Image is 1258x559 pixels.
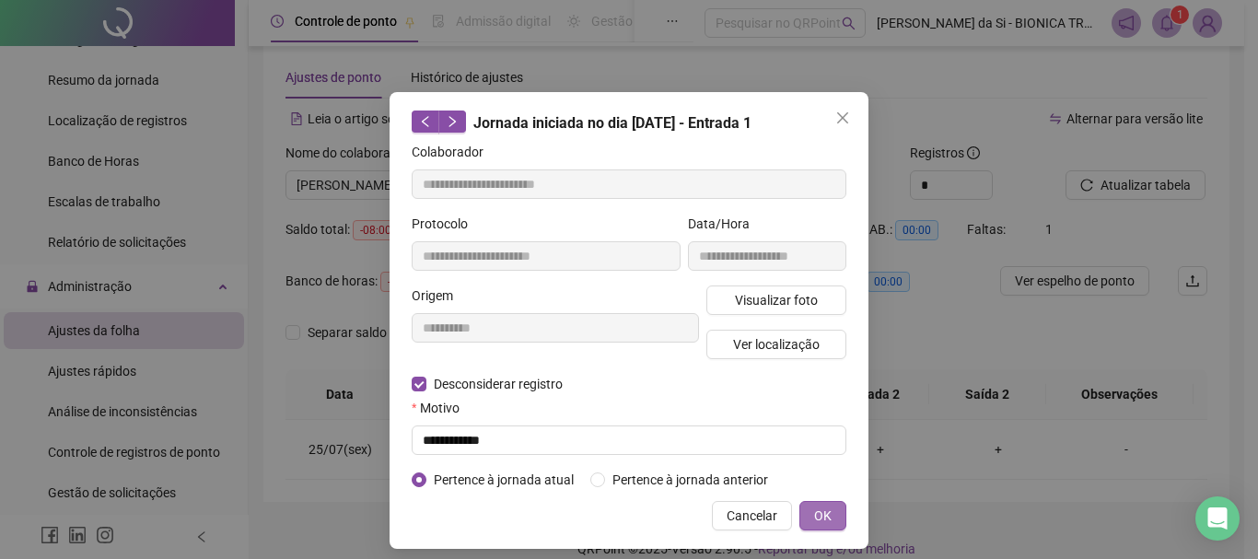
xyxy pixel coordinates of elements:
span: close [835,111,850,125]
span: Pertence à jornada atual [426,470,581,490]
div: Open Intercom Messenger [1195,496,1240,541]
span: right [446,115,459,128]
span: left [419,115,432,128]
button: OK [799,501,846,530]
button: Visualizar foto [706,285,846,315]
button: Close [828,103,857,133]
label: Data/Hora [688,214,762,234]
div: Jornada iniciada no dia [DATE] - Entrada 1 [412,111,846,134]
span: Desconsiderar registro [426,374,570,394]
label: Origem [412,285,465,306]
span: Ver localização [733,334,820,355]
button: left [412,111,439,133]
button: Cancelar [712,501,792,530]
label: Colaborador [412,142,495,162]
span: OK [814,506,832,526]
button: right [438,111,466,133]
span: Pertence à jornada anterior [605,470,775,490]
button: Ver localização [706,330,846,359]
label: Protocolo [412,214,480,234]
span: Cancelar [727,506,777,526]
span: Visualizar foto [735,290,818,310]
label: Motivo [412,398,472,418]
